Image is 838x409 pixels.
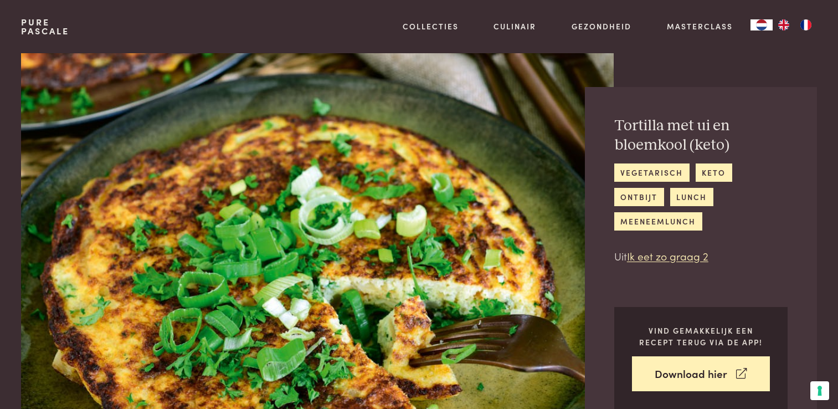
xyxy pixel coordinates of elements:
[493,21,536,32] a: Culinair
[614,188,664,206] a: ontbijt
[795,19,817,30] a: FR
[614,163,690,182] a: vegetarisch
[750,19,817,30] aside: Language selected: Nederlands
[670,188,713,206] a: lunch
[632,325,770,347] p: Vind gemakkelijk een recept terug via de app!
[810,381,829,400] button: Uw voorkeuren voor toestemming voor trackingtechnologieën
[632,356,770,391] a: Download hier
[627,248,708,263] a: Ik eet zo graag 2
[773,19,817,30] ul: Language list
[750,19,773,30] a: NL
[696,163,732,182] a: keto
[21,18,69,35] a: PurePascale
[403,21,459,32] a: Collecties
[750,19,773,30] div: Language
[614,212,702,231] a: meeneemlunch
[614,248,788,264] p: Uit
[614,116,788,155] h2: Tortilla met ui en bloemkool (keto)
[667,21,733,32] a: Masterclass
[21,53,613,409] img: Tortilla met ui en bloemkool (keto)
[572,21,631,32] a: Gezondheid
[773,19,795,30] a: EN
